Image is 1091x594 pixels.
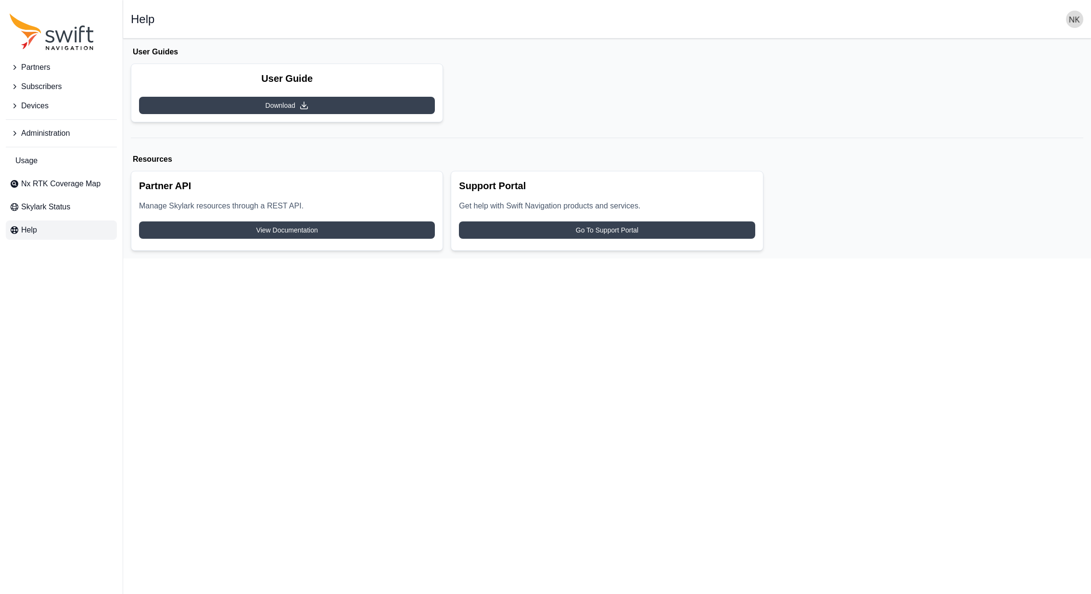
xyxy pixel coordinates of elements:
a: Usage [6,151,117,170]
a: Help [6,220,117,240]
span: Help [21,224,37,236]
a: Skylark Status [6,197,117,217]
img: user photo [1066,11,1083,28]
button: Administration [6,124,117,143]
a: Go To Support Portal [459,221,755,239]
h1: Resources [133,154,1083,165]
h1: Help [131,13,154,25]
h2: User Guide [139,72,435,85]
span: Devices [21,100,49,112]
p: Get help with Swift Navigation products and services. [459,200,755,218]
span: Skylark Status [21,201,70,213]
span: View Documentation [256,225,318,235]
span: Partners [21,62,50,73]
h1: User Guides [133,46,1083,58]
span: Download [266,101,295,110]
h2: Partner API [139,179,435,196]
p: Manage Skylark resources through a REST API. [139,200,435,218]
span: Nx RTK Coverage Map [21,178,101,190]
span: Subscribers [21,81,62,92]
button: Partners [6,58,117,77]
span: Administration [21,128,70,139]
a: Nx RTK Coverage Map [6,174,117,194]
span: Go To Support Portal [576,225,638,235]
button: Subscribers [6,77,117,96]
button: Devices [6,96,117,116]
span: Usage [15,155,38,167]
a: Download [139,97,435,114]
a: View Documentation [139,221,435,239]
h2: Support Portal [459,179,755,196]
